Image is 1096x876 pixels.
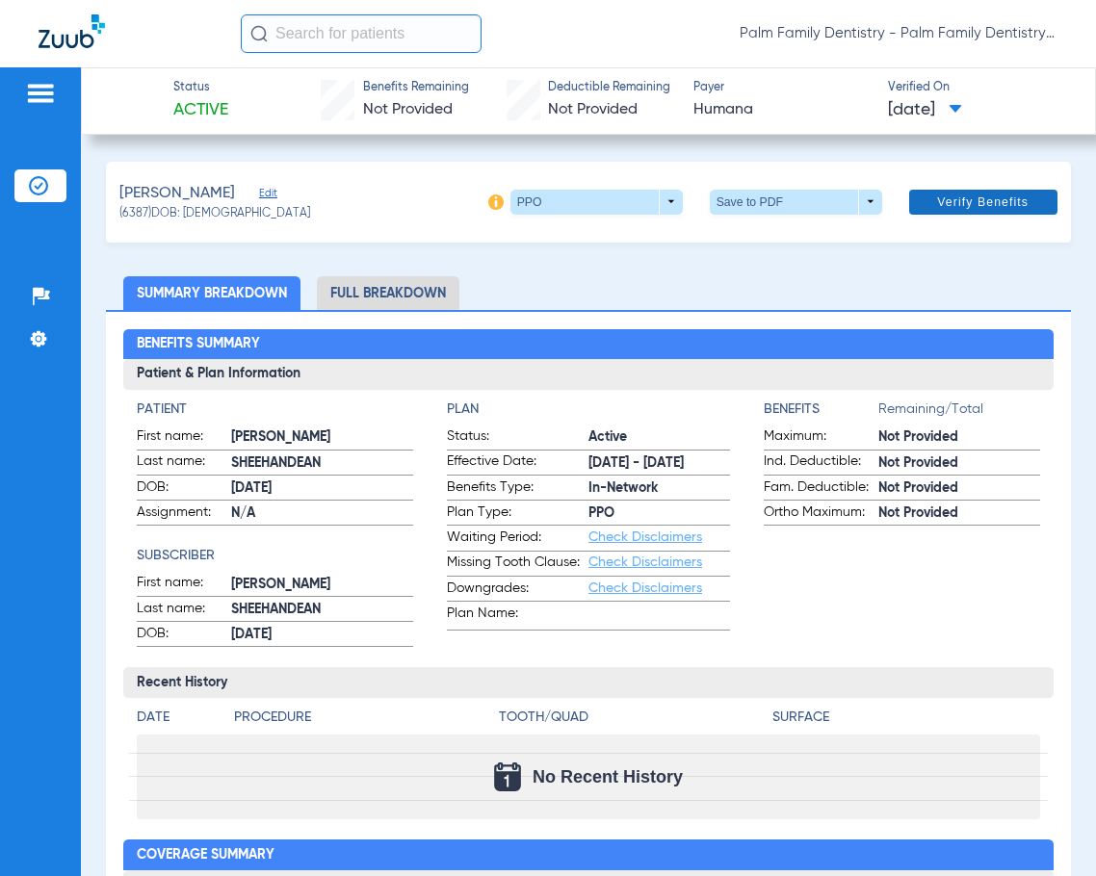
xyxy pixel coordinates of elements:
h4: Benefits [764,399,878,420]
h4: Surface [772,708,1040,728]
span: [DATE] [231,625,413,645]
span: Ortho Maximum: [764,502,878,526]
span: [PERSON_NAME] [231,427,413,448]
span: DOB: [137,624,231,647]
span: SHEEHANDEAN [231,453,413,474]
a: Check Disclaimers [588,555,702,569]
span: Active [173,98,228,122]
span: No Recent History [533,767,683,786]
span: [DATE] - [DATE] [588,453,730,474]
img: info-icon [488,194,504,210]
span: In-Network [588,478,730,499]
h4: Subscriber [137,546,413,566]
span: [PERSON_NAME] [231,575,413,595]
span: Ind. Deductible: [764,451,878,475]
span: Humana [693,98,871,122]
span: Not Provided [878,503,1040,524]
h4: Patient [137,399,413,420]
span: Not Provided [363,102,453,117]
button: Save to PDF [710,190,882,215]
app-breakdown-title: Tooth/Quad [499,708,767,734]
span: Status [173,80,228,97]
span: SHEEHANDEAN [231,600,413,620]
h4: Tooth/Quad [499,708,767,728]
app-breakdown-title: Surface [772,708,1040,734]
span: Fam. Deductible: [764,477,878,501]
span: Waiting Period: [447,528,588,551]
span: Payer [693,80,871,97]
span: Status: [447,426,588,450]
li: Full Breakdown [317,276,459,310]
span: Benefits Type: [447,477,588,501]
button: PPO [510,190,683,215]
span: DOB: [137,477,231,501]
span: Plan Name: [447,604,588,630]
span: Not Provided [878,478,1040,499]
span: Downgrades: [447,579,588,602]
span: Verify Benefits [937,194,1029,210]
img: Calendar [494,762,521,791]
span: Not Provided [878,427,1040,448]
span: [DATE] [888,98,962,122]
span: Not Provided [878,453,1040,474]
h2: Benefits Summary [123,329,1054,360]
span: Remaining/Total [878,399,1040,426]
span: Verified On [888,80,1065,97]
span: [DATE] [231,478,413,499]
span: (6387) DOB: [DEMOGRAPHIC_DATA] [119,206,310,223]
span: Plan Type: [447,502,588,526]
span: Not Provided [548,102,638,117]
img: Zuub Logo [39,14,105,48]
span: Effective Date: [447,451,588,475]
button: Verify Benefits [909,190,1057,215]
h4: Procedure [234,708,492,728]
span: Missing Tooth Clause: [447,553,588,576]
span: [PERSON_NAME] [119,182,235,206]
app-breakdown-title: Date [137,708,218,734]
h4: Plan [447,399,730,420]
img: hamburger-icon [25,82,56,105]
span: PPO [588,503,730,524]
span: Benefits Remaining [363,80,469,97]
span: Deductible Remaining [548,80,670,97]
span: Active [588,427,730,448]
span: Last name: [137,599,231,622]
li: Summary Breakdown [123,276,300,310]
span: N/A [231,503,413,524]
a: Check Disclaimers [588,530,702,544]
span: Palm Family Dentistry - Palm Family Dentistry - [GEOGRAPHIC_DATA] [740,24,1057,43]
span: Assignment: [137,502,231,526]
span: First name: [137,573,231,596]
h3: Patient & Plan Information [123,359,1054,390]
span: First name: [137,426,231,450]
img: Search Icon [250,25,268,42]
span: Last name: [137,451,231,475]
h2: Coverage Summary [123,839,1054,870]
h3: Recent History [123,667,1054,698]
h4: Date [137,708,218,728]
app-breakdown-title: Procedure [234,708,492,734]
a: Check Disclaimers [588,581,702,595]
input: Search for patients [241,14,482,53]
span: Edit [259,187,276,205]
app-breakdown-title: Benefits [764,399,878,426]
span: Maximum: [764,426,878,450]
